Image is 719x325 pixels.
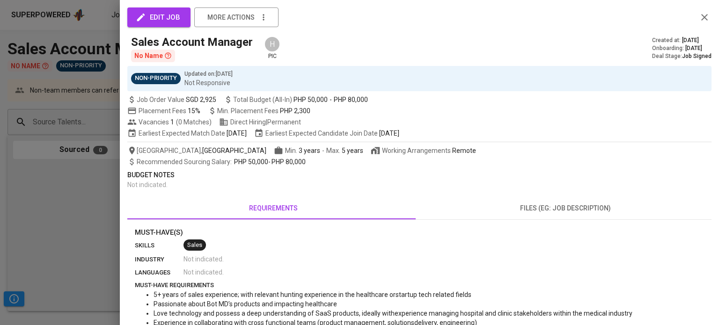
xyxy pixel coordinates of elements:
[452,146,476,155] div: Remote
[127,129,247,138] span: Earliest Expected Match Date
[137,157,306,166] span: -
[135,255,183,264] p: industry
[137,158,233,166] span: Recommended Sourcing Salary :
[154,291,471,298] span: 5+ years of sales experience; with relevant hunting experience in the healthcare orstartup tech r...
[293,95,328,104] span: PHP 50,000
[131,50,175,62] p: No Name
[169,117,174,127] span: 1
[271,158,306,166] span: PHP 80,000
[139,107,200,115] span: Placement Fees
[379,129,399,138] span: [DATE]
[184,70,233,78] p: Updated on : [DATE]
[322,146,324,155] span: -
[227,129,247,138] span: [DATE]
[264,36,280,60] div: pic
[127,7,191,27] button: edit job
[188,107,200,115] span: 15%
[135,268,183,277] p: languages
[285,147,320,154] span: Min.
[685,44,702,52] span: [DATE]
[280,107,310,115] span: PHP 2,300
[224,95,368,104] span: Total Budget (All-In)
[184,78,233,87] p: Not Responsive
[334,95,368,104] span: PHP 80,000
[264,36,280,52] div: H
[127,181,168,188] span: Not indicated .
[254,129,399,138] span: Earliest Expected Candidate Join Date
[135,241,183,250] p: skills
[127,95,216,104] span: Job Order Value
[131,74,181,83] span: Non-Priority
[326,147,363,154] span: Max.
[127,146,266,155] span: [GEOGRAPHIC_DATA] ,
[330,95,332,104] span: -
[652,44,712,52] div: Onboarding :
[183,241,206,250] span: Sales
[425,202,706,214] span: files (eg: job description)
[131,35,253,50] h5: Sales Account Manager
[194,7,279,27] button: more actions
[234,158,268,166] span: PHP 50,000
[183,267,224,277] span: Not indicated .
[219,117,301,127] span: Direct Hiring | Permanent
[682,53,712,59] span: Job Signed
[682,36,699,44] span: [DATE]
[154,300,337,308] span: Passionate about Bot MD’s products and impacting healthcare
[127,117,212,127] span: Vacancies ( 0 Matches )
[127,170,712,180] p: Budget Notes
[207,12,255,23] span: more actions
[186,95,216,104] span: SGD 2,925
[217,107,310,115] span: Min. Placement Fees
[135,281,704,290] p: must-have requirements
[135,227,704,238] p: Must-Have(s)
[183,254,224,264] span: Not indicated .
[652,52,712,60] div: Deal Stage :
[652,36,712,44] div: Created at :
[371,146,476,155] span: Working Arrangements
[154,310,632,317] span: Love technology and possess a deep understanding of SaaS products, ideally withexperience managin...
[342,147,363,154] span: 5 years
[133,202,414,214] span: requirements
[138,11,180,23] span: edit job
[299,147,320,154] span: 3 years
[202,146,266,155] span: [GEOGRAPHIC_DATA]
